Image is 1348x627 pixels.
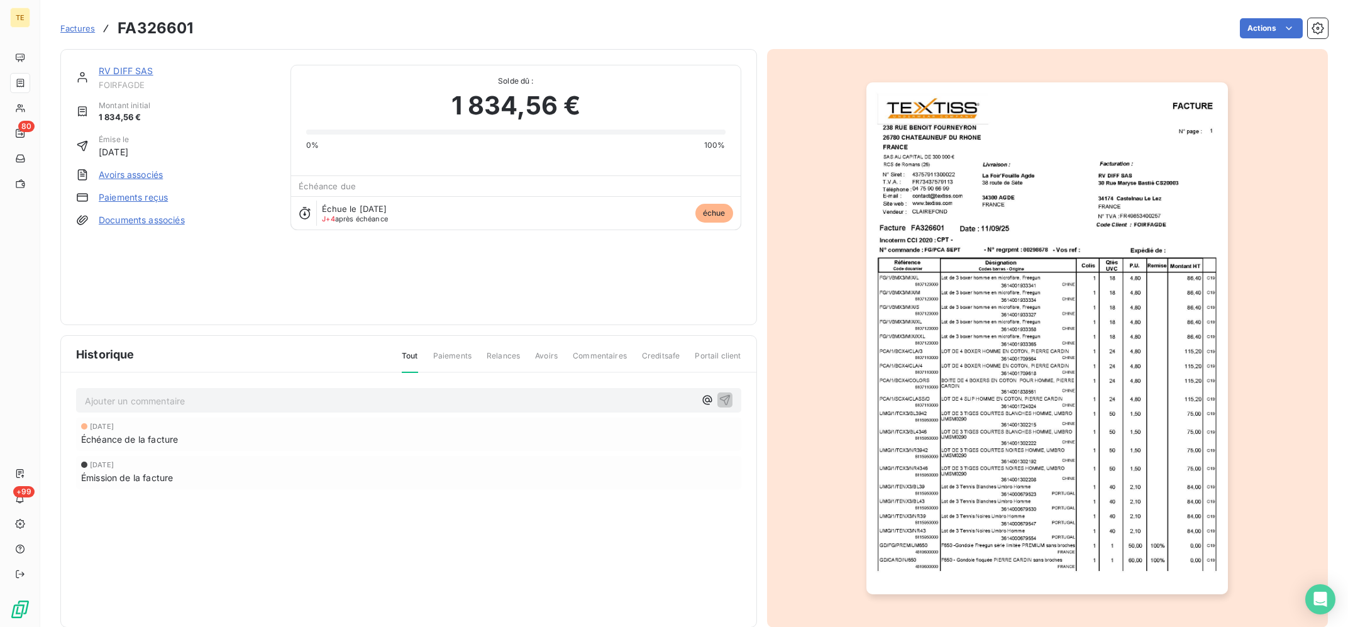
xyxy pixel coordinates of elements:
[81,433,178,446] span: Échéance de la facture
[402,350,418,373] span: Tout
[322,204,387,214] span: Échue le [DATE]
[90,461,114,469] span: [DATE]
[535,350,558,372] span: Avoirs
[90,423,114,430] span: [DATE]
[99,80,275,90] span: FOIRFAGDE
[573,350,627,372] span: Commentaires
[322,214,334,223] span: J+4
[451,87,581,125] span: 1 834,56 €
[306,140,319,151] span: 0%
[866,82,1228,594] img: invoice_thumbnail
[433,350,472,372] span: Paiements
[18,121,35,132] span: 80
[10,8,30,28] div: TE
[10,599,30,619] img: Logo LeanPay
[306,75,725,87] span: Solde dû :
[99,191,168,204] a: Paiements reçus
[99,169,163,181] a: Avoirs associés
[695,204,733,223] span: échue
[299,181,356,191] span: Échéance due
[60,23,95,33] span: Factures
[81,471,173,484] span: Émission de la facture
[99,145,129,158] span: [DATE]
[487,350,520,372] span: Relances
[99,134,129,145] span: Émise le
[642,350,680,372] span: Creditsafe
[99,111,150,124] span: 1 834,56 €
[99,214,185,226] a: Documents associés
[1240,18,1303,38] button: Actions
[99,100,150,111] span: Montant initial
[118,17,193,40] h3: FA326601
[704,140,726,151] span: 100%
[1305,584,1335,614] div: Open Intercom Messenger
[322,215,388,223] span: après échéance
[99,65,153,76] a: RV DIFF SAS
[695,350,741,372] span: Portail client
[13,486,35,497] span: +99
[76,346,135,363] span: Historique
[60,22,95,35] a: Factures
